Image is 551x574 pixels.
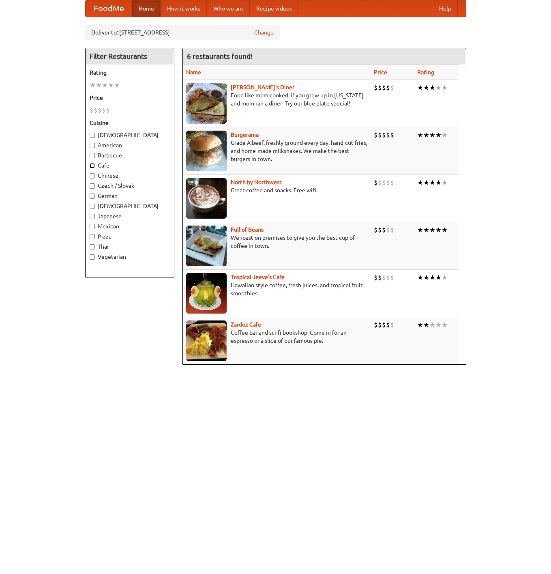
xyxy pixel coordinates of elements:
[90,244,95,249] input: Thai
[374,320,378,329] li: $
[386,226,390,234] li: $
[114,81,120,90] li: ★
[250,0,298,17] a: Recipe videos
[382,226,386,234] li: $
[390,83,394,92] li: $
[90,161,170,170] label: Cafe
[417,226,423,234] li: ★
[231,84,294,90] a: [PERSON_NAME]'s Diner
[90,119,170,127] h5: Cuisine
[90,173,95,178] input: Chinese
[102,106,106,115] li: $
[94,106,98,115] li: $
[90,141,170,149] label: American
[186,139,367,163] p: Grade A beef, freshly ground every day, hand-cut fries, and home-made milkshakes. We make the bes...
[90,232,170,241] label: Pizza
[90,131,170,139] label: [DEMOGRAPHIC_DATA]
[435,226,442,234] li: ★
[423,131,429,140] li: ★
[386,83,390,92] li: $
[90,133,95,138] input: [DEMOGRAPHIC_DATA]
[90,106,94,115] li: $
[90,224,95,229] input: Mexican
[378,83,382,92] li: $
[378,226,382,234] li: $
[98,106,102,115] li: $
[442,273,448,282] li: ★
[423,226,429,234] li: ★
[186,226,227,266] img: beans.jpg
[435,131,442,140] li: ★
[108,81,114,90] li: ★
[378,273,382,282] li: $
[231,131,259,138] b: Burgerama
[374,69,387,75] a: Price
[90,183,95,189] input: Czech / Slovak
[90,254,95,260] input: Vegetarian
[435,178,442,187] li: ★
[186,83,227,124] img: sallys.jpg
[186,131,227,171] img: burgerama.jpg
[186,273,227,314] img: jeeves.jpg
[417,320,423,329] li: ★
[378,320,382,329] li: $
[390,178,394,187] li: $
[90,143,95,148] input: American
[102,81,108,90] li: ★
[187,52,253,60] ng-pluralize: 6 restaurants found!
[442,83,448,92] li: ★
[186,69,201,75] a: Name
[390,226,394,234] li: $
[186,329,367,345] p: Coffee bar and sci-fi bookshop. Come in for an espresso or a slice of our famous pie.
[417,178,423,187] li: ★
[435,320,442,329] li: ★
[186,186,367,194] p: Great coffee and snacks. Free wifi.
[90,193,95,199] input: German
[382,178,386,187] li: $
[186,91,367,107] p: Food like mom cooked, if you grew up in [US_STATE] and mom ran a diner. Try our blue plate special!
[374,83,378,92] li: $
[106,106,110,115] li: $
[423,83,429,92] li: ★
[429,226,435,234] li: ★
[442,131,448,140] li: ★
[386,131,390,140] li: $
[429,131,435,140] li: ★
[423,178,429,187] li: ★
[417,273,423,282] li: ★
[90,192,170,200] label: German
[382,131,386,140] li: $
[390,131,394,140] li: $
[161,0,207,17] a: How it works
[429,320,435,329] li: ★
[435,273,442,282] li: ★
[86,0,132,17] a: FoodMe
[186,320,227,361] img: zardoz.jpg
[442,320,448,329] li: ★
[386,178,390,187] li: $
[90,212,170,220] label: Japanese
[378,131,382,140] li: $
[90,182,170,190] label: Czech / Slovak
[254,28,274,37] a: Change
[231,274,285,280] a: Tropical Jeeve's Cafe
[90,81,96,90] li: ★
[231,226,264,233] a: Full of Beans
[429,273,435,282] li: ★
[429,83,435,92] li: ★
[382,320,386,329] li: $
[90,222,170,230] label: Mexican
[423,320,429,329] li: ★
[374,226,378,234] li: $
[90,214,95,219] input: Japanese
[86,48,174,64] h4: Filter Restaurants
[429,178,435,187] li: ★
[386,320,390,329] li: $
[435,83,442,92] li: ★
[417,83,423,92] li: ★
[186,281,367,297] p: Hawaiian style coffee, fresh juices, and tropical fruit smoothies.
[382,273,386,282] li: $
[390,320,394,329] li: $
